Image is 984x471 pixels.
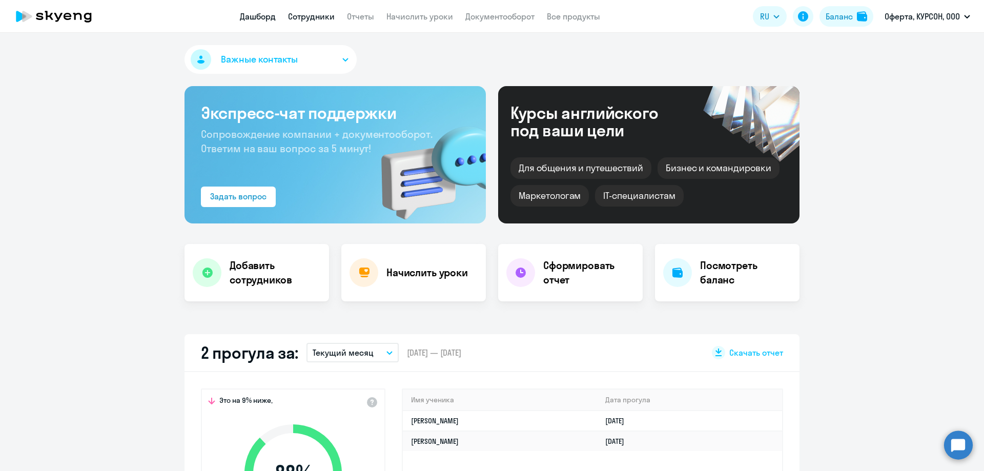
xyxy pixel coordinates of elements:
button: Задать вопрос [201,187,276,207]
a: Дашборд [240,11,276,22]
span: Скачать отчет [729,347,783,358]
a: [PERSON_NAME] [411,416,459,425]
div: Бизнес и командировки [658,157,780,179]
div: Для общения и путешествий [510,157,651,179]
a: [DATE] [605,437,632,446]
button: RU [753,6,787,27]
a: Все продукты [547,11,600,22]
h4: Сформировать отчет [543,258,634,287]
div: Курсы английского под ваши цели [510,104,686,139]
p: Оферта, КУРСОН, ООО [885,10,960,23]
a: [PERSON_NAME] [411,437,459,446]
div: IT-специалистам [595,185,683,207]
button: Текущий месяц [306,343,399,362]
a: [DATE] [605,416,632,425]
a: Отчеты [347,11,374,22]
button: Важные контакты [184,45,357,74]
h4: Добавить сотрудников [230,258,321,287]
span: [DATE] — [DATE] [407,347,461,358]
th: Имя ученика [403,390,597,411]
button: Балансbalance [819,6,873,27]
p: Текущий месяц [313,346,374,359]
img: balance [857,11,867,22]
span: Важные контакты [221,53,298,66]
h3: Экспресс-чат поддержки [201,103,469,123]
div: Баланс [826,10,853,23]
h4: Посмотреть баланс [700,258,791,287]
h4: Начислить уроки [386,265,468,280]
span: RU [760,10,769,23]
a: Сотрудники [288,11,335,22]
span: Это на 9% ниже, [219,396,273,408]
div: Задать вопрос [210,190,266,202]
a: Начислить уроки [386,11,453,22]
th: Дата прогула [597,390,782,411]
div: Маркетологам [510,185,589,207]
h2: 2 прогула за: [201,342,298,363]
span: Сопровождение компании + документооборот. Ответим на ваш вопрос за 5 минут! [201,128,433,155]
button: Оферта, КУРСОН, ООО [879,4,975,29]
a: Документооборот [465,11,535,22]
img: bg-img [366,108,486,223]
